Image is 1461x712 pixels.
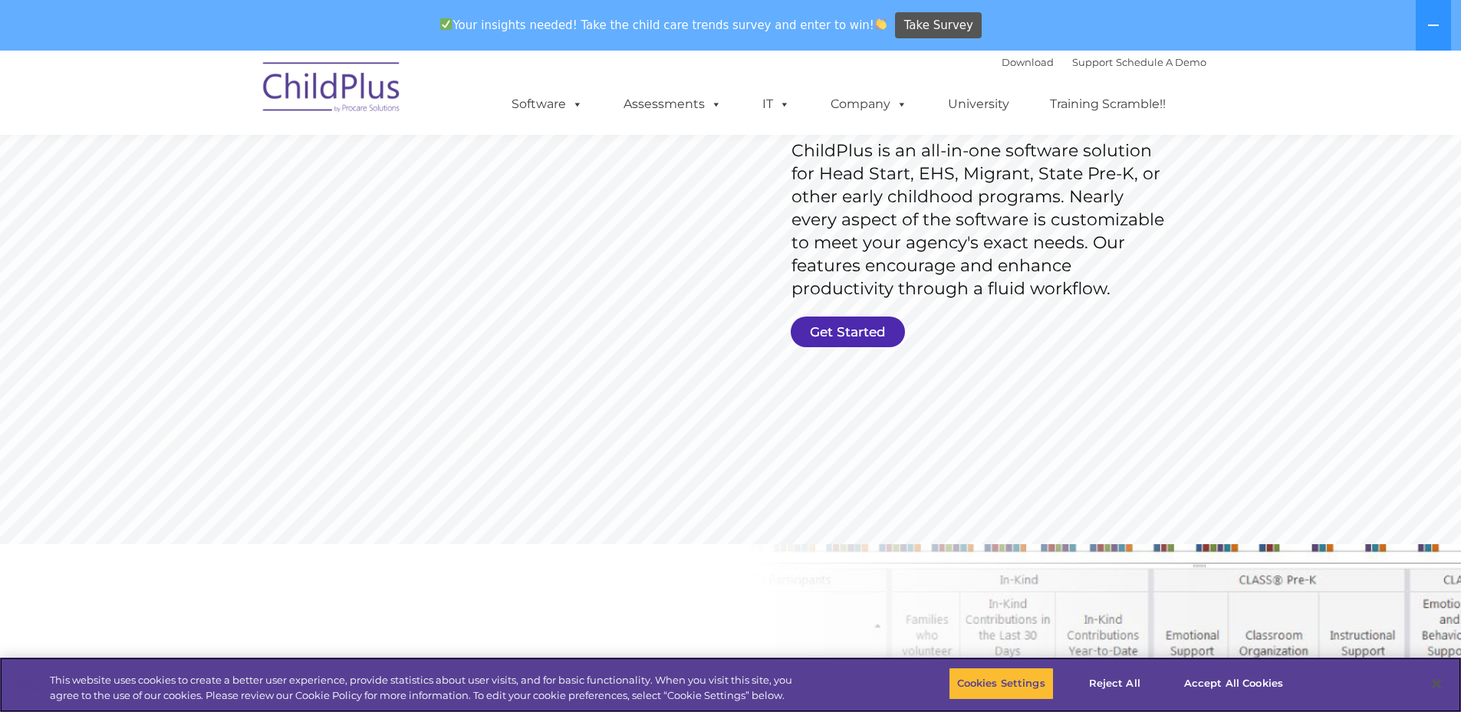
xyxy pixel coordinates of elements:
[791,139,1172,300] rs-layer: ChildPlus is an all-in-one software solution for Head Start, EHS, Migrant, State Pre-K, or other ...
[608,89,737,120] a: Assessments
[50,673,804,703] div: This website uses cookies to create a better user experience, provide statistics about user visit...
[895,12,982,39] a: Take Survey
[1035,89,1181,120] a: Training Scramble!!
[1067,668,1163,700] button: Reject All
[949,668,1054,700] button: Cookies Settings
[1420,667,1453,701] button: Close
[933,89,1025,120] a: University
[440,18,452,30] img: ✅
[815,89,923,120] a: Company
[1116,56,1206,68] a: Schedule A Demo
[1002,56,1206,68] font: |
[434,10,893,40] span: Your insights needed! Take the child care trends survey and enter to win!
[875,18,887,30] img: 👏
[791,317,905,347] a: Get Started
[904,12,973,39] span: Take Survey
[255,51,409,128] img: ChildPlus by Procare Solutions
[1072,56,1113,68] a: Support
[1002,56,1054,68] a: Download
[496,89,598,120] a: Software
[747,89,805,120] a: IT
[1176,668,1292,700] button: Accept All Cookies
